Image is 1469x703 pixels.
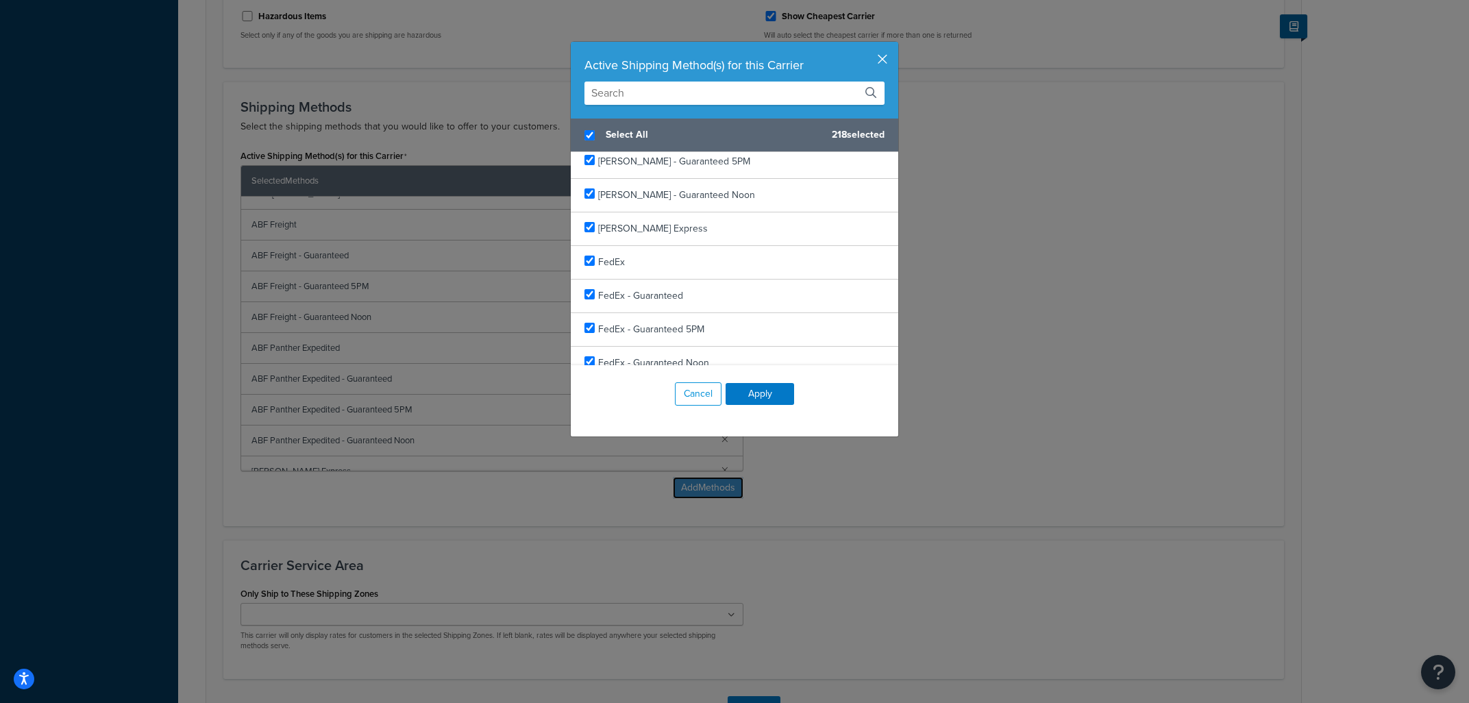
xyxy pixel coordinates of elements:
span: FedEx - Guaranteed [598,288,683,303]
span: FedEx - Guaranteed 5PM [598,322,704,336]
span: [PERSON_NAME] - Guaranteed Noon [598,188,755,202]
div: 218 selected [571,119,898,152]
button: Cancel [675,382,721,406]
span: Select All [606,125,821,145]
span: [PERSON_NAME] - Guaranteed 5PM [598,154,750,169]
button: Apply [726,383,794,405]
span: FedEx [598,255,625,269]
input: Search [584,82,885,105]
div: Active Shipping Method(s) for this Carrier [584,56,885,75]
span: FedEx - Guaranteed Noon [598,356,709,370]
span: [PERSON_NAME] Express [598,221,708,236]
